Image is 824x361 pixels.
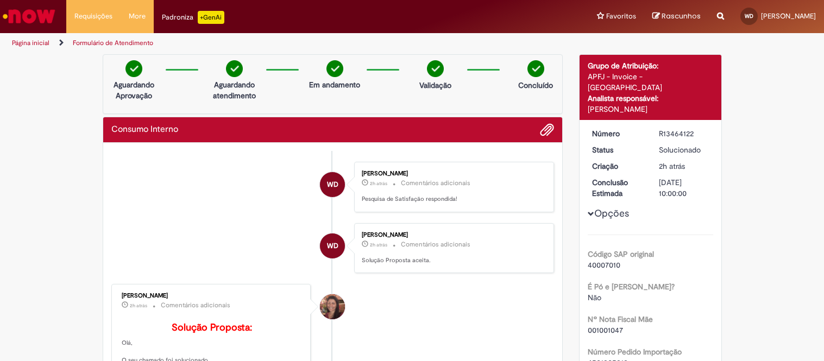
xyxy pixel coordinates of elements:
span: Favoritos [606,11,636,22]
dt: Número [584,128,651,139]
img: check-circle-green.png [527,60,544,77]
ul: Trilhas de página [8,33,541,53]
p: Solução Proposta aceita. [362,256,543,265]
div: Padroniza [162,11,224,24]
dt: Status [584,144,651,155]
b: Código SAP original [588,249,654,259]
span: 001001047 [588,325,623,335]
span: WD [745,12,753,20]
dt: Conclusão Estimada [584,177,651,199]
p: Concluído [518,80,553,91]
a: Página inicial [12,39,49,47]
div: WENDEL DOUGLAS [320,172,345,197]
p: Aguardando Aprovação [108,79,160,101]
p: Aguardando atendimento [208,79,261,101]
div: [PERSON_NAME] [122,293,303,299]
button: Adicionar anexos [540,123,554,137]
a: Formulário de Atendimento [73,39,153,47]
b: Solução Proposta: [172,321,252,334]
img: check-circle-green.png [326,60,343,77]
div: APFJ - Invoice - [GEOGRAPHIC_DATA] [588,71,713,93]
p: Validação [419,80,451,91]
span: [PERSON_NAME] [761,11,816,21]
span: 40007010 [588,260,620,270]
span: WD [327,233,338,259]
p: +GenAi [198,11,224,24]
span: More [129,11,146,22]
span: 2h atrás [370,242,387,248]
span: 2h atrás [370,180,387,187]
div: [PERSON_NAME] [362,170,543,177]
time: 29/08/2025 19:28:27 [130,302,147,309]
div: Analista responsável: [588,93,713,104]
div: [PERSON_NAME] [588,104,713,115]
h2: Consumo Interno Histórico de tíquete [111,125,178,135]
small: Comentários adicionais [401,179,470,188]
div: Solucionado [659,144,709,155]
div: Grupo de Atribuição: [588,60,713,71]
div: 29/08/2025 19:22:21 [659,161,709,172]
span: 2h atrás [659,161,685,171]
b: Número Pedido Importação [588,347,682,357]
a: Rascunhos [652,11,701,22]
span: Não [588,293,601,302]
time: 29/08/2025 19:22:21 [659,161,685,171]
small: Comentários adicionais [401,240,470,249]
img: ServiceNow [1,5,57,27]
span: WD [327,172,338,198]
div: [DATE] 10:00:00 [659,177,709,199]
span: Requisições [74,11,112,22]
div: Selma Rosa Resende Marques [320,294,345,319]
dt: Criação [584,161,651,172]
p: Pesquisa de Satisfação respondida! [362,195,543,204]
img: check-circle-green.png [427,60,444,77]
span: Rascunhos [662,11,701,21]
p: Em andamento [309,79,360,90]
div: R13464122 [659,128,709,139]
img: check-circle-green.png [226,60,243,77]
b: É Pó e [PERSON_NAME]? [588,282,675,292]
b: Nº Nota Fiscal Mãe [588,314,653,324]
div: [PERSON_NAME] [362,232,543,238]
div: WENDEL DOUGLAS [320,233,345,258]
img: check-circle-green.png [125,60,142,77]
small: Comentários adicionais [161,301,230,310]
span: 2h atrás [130,302,147,309]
